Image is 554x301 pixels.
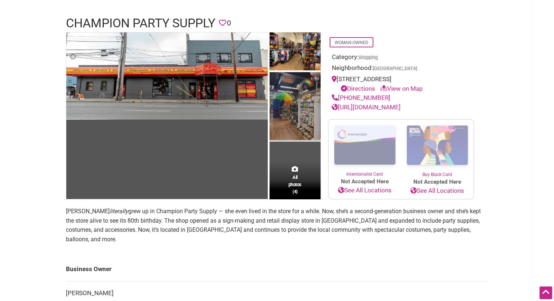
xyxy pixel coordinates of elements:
h1: Champion Party Supply [66,15,215,32]
div: Neighborhood: [332,63,470,75]
div: [STREET_ADDRESS] [332,75,470,93]
a: [PHONE_NUMBER] [332,94,390,101]
a: Buy Black Card [401,120,474,178]
span: Not Accepted Here [329,177,401,186]
span: [GEOGRAPHIC_DATA] [373,66,417,71]
a: View on Map [380,85,423,92]
img: Buy Black Card [401,120,474,171]
span: All photos (4) [288,174,302,195]
em: literally [110,208,128,215]
a: Directions [341,85,375,92]
a: Shopping [358,55,378,60]
a: Woman-Owned [335,40,368,45]
img: Intentionalist Card [329,120,401,171]
span: Not Accepted Here [401,178,474,186]
p: [PERSON_NAME] grew up in Champion Party Supply — she even lived in the store for a while. Now, sh... [66,207,488,244]
a: [URL][DOMAIN_NAME] [332,103,401,111]
a: See All Locations [329,186,401,195]
td: Business Owner [66,257,488,281]
a: Intentionalist Card [329,120,401,177]
div: Category: [332,52,470,64]
div: Scroll Back to Top [539,286,552,299]
a: See All Locations [401,186,474,196]
span: 0 [227,17,231,29]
